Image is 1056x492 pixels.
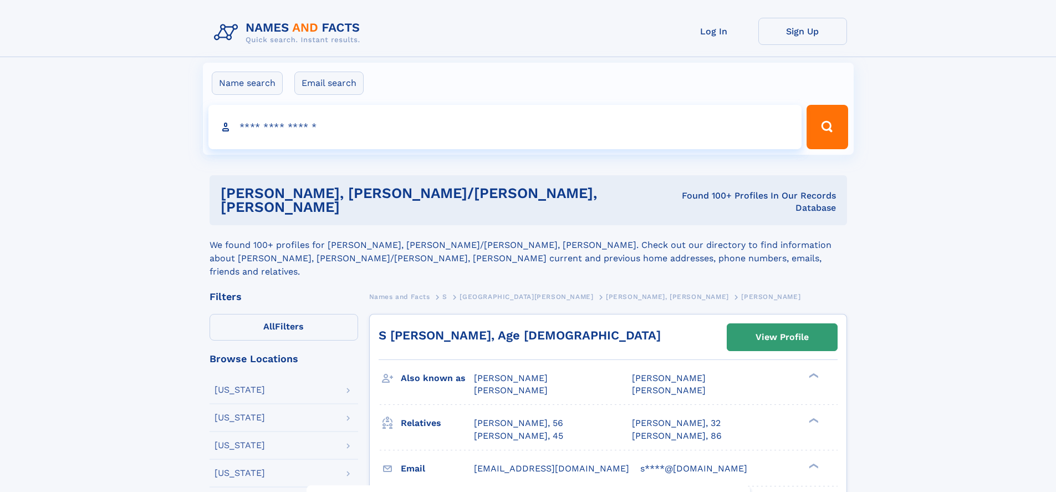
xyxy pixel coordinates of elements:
div: Browse Locations [210,354,358,364]
a: [PERSON_NAME], [PERSON_NAME] [606,290,729,303]
span: S [442,293,447,301]
span: [PERSON_NAME] [474,373,548,383]
a: Log In [670,18,758,45]
div: ❯ [806,462,819,469]
input: search input [208,105,802,149]
h1: [PERSON_NAME], [PERSON_NAME]/[PERSON_NAME], [PERSON_NAME] [221,186,662,214]
a: View Profile [727,324,837,351]
div: [US_STATE] [215,413,265,422]
label: Filters [210,314,358,341]
span: [PERSON_NAME] [474,385,548,395]
span: [PERSON_NAME] [632,373,706,383]
span: [GEOGRAPHIC_DATA][PERSON_NAME] [460,293,593,301]
span: [EMAIL_ADDRESS][DOMAIN_NAME] [474,463,629,474]
a: [PERSON_NAME], 45 [474,430,563,442]
label: Name search [212,72,283,95]
div: ❯ [806,372,819,379]
div: [US_STATE] [215,441,265,450]
h3: Relatives [401,414,474,433]
a: S [PERSON_NAME], Age [DEMOGRAPHIC_DATA] [379,328,661,342]
div: [US_STATE] [215,386,265,394]
a: S [442,290,447,303]
div: Filters [210,292,358,302]
div: ❯ [806,417,819,424]
div: Found 100+ Profiles In Our Records Database [661,190,835,214]
a: [GEOGRAPHIC_DATA][PERSON_NAME] [460,290,593,303]
a: [PERSON_NAME], 32 [632,417,721,429]
button: Search Button [807,105,848,149]
span: [PERSON_NAME], [PERSON_NAME] [606,293,729,301]
span: [PERSON_NAME] [632,385,706,395]
h3: Also known as [401,369,474,388]
a: [PERSON_NAME], 56 [474,417,563,429]
label: Email search [294,72,364,95]
a: [PERSON_NAME], 86 [632,430,722,442]
a: Sign Up [758,18,847,45]
div: [US_STATE] [215,469,265,478]
img: Logo Names and Facts [210,18,369,48]
span: All [263,321,275,332]
div: We found 100+ profiles for [PERSON_NAME], [PERSON_NAME]/[PERSON_NAME], [PERSON_NAME]. Check out o... [210,225,847,278]
div: View Profile [756,324,809,350]
h3: Email [401,459,474,478]
a: Names and Facts [369,290,430,303]
span: [PERSON_NAME] [741,293,800,301]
